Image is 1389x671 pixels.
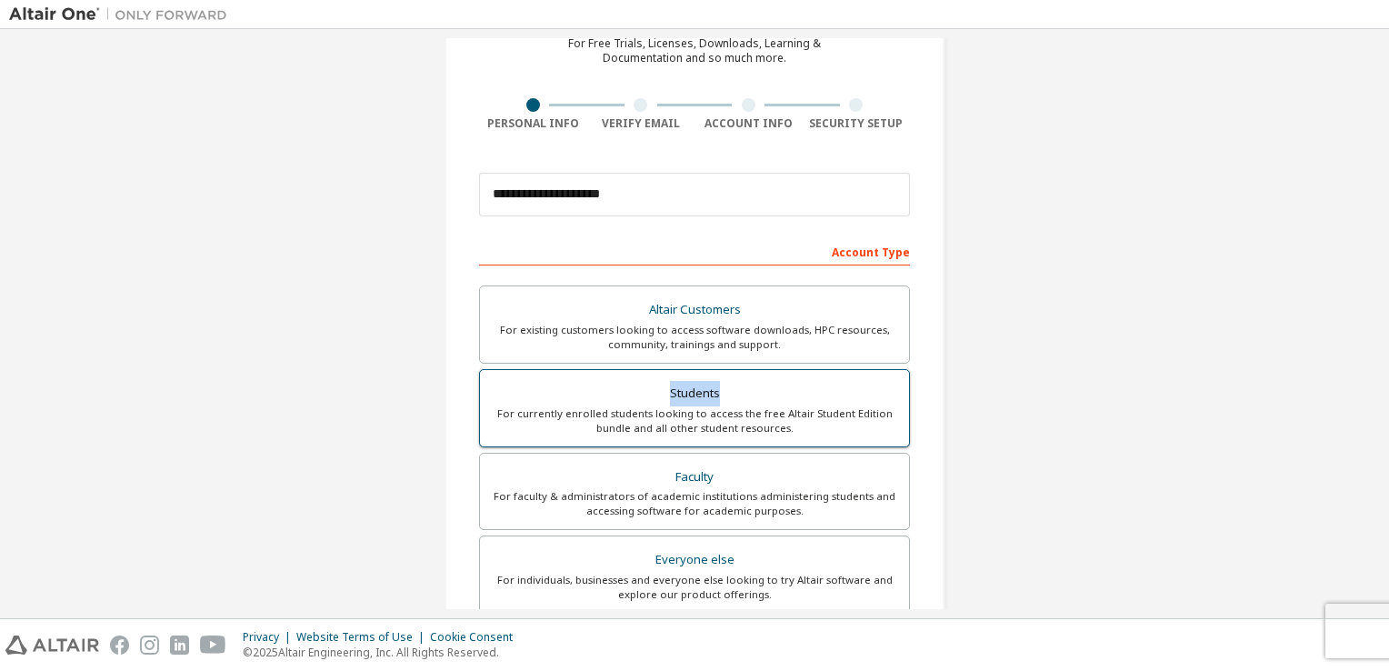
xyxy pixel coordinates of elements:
[491,465,898,490] div: Faculty
[479,236,910,265] div: Account Type
[243,630,296,645] div: Privacy
[5,636,99,655] img: altair_logo.svg
[587,116,695,131] div: Verify Email
[200,636,226,655] img: youtube.svg
[9,5,236,24] img: Altair One
[568,36,821,65] div: For Free Trials, Licenses, Downloads, Learning & Documentation and so much more.
[430,630,524,645] div: Cookie Consent
[491,547,898,573] div: Everyone else
[491,297,898,323] div: Altair Customers
[491,573,898,602] div: For individuals, businesses and everyone else looking to try Altair software and explore our prod...
[491,323,898,352] div: For existing customers looking to access software downloads, HPC resources, community, trainings ...
[140,636,159,655] img: instagram.svg
[694,116,803,131] div: Account Info
[296,630,430,645] div: Website Terms of Use
[110,636,129,655] img: facebook.svg
[491,489,898,518] div: For faculty & administrators of academic institutions administering students and accessing softwa...
[803,116,911,131] div: Security Setup
[491,406,898,436] div: For currently enrolled students looking to access the free Altair Student Edition bundle and all ...
[243,645,524,660] p: © 2025 Altair Engineering, Inc. All Rights Reserved.
[170,636,189,655] img: linkedin.svg
[491,381,898,406] div: Students
[479,116,587,131] div: Personal Info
